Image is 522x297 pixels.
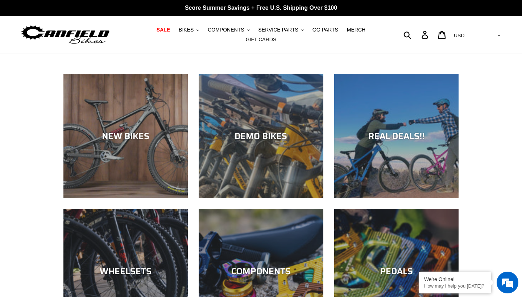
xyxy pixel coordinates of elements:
a: MERCH [343,25,369,35]
div: REAL DEALS!! [334,131,459,141]
div: WHEELSETS [63,266,188,277]
span: BIKES [179,27,194,33]
button: BIKES [175,25,203,35]
img: Canfield Bikes [20,24,111,46]
a: SALE [153,25,174,35]
div: PEDALS [334,266,459,277]
span: MERCH [347,27,365,33]
div: We're Online! [424,276,486,282]
p: How may I help you today? [424,283,486,289]
a: GG PARTS [309,25,342,35]
span: SALE [157,27,170,33]
span: SERVICE PARTS [258,27,298,33]
a: REAL DEALS!! [334,74,459,198]
a: DEMO BIKES [199,74,323,198]
a: NEW BIKES [63,74,188,198]
button: COMPONENTS [204,25,253,35]
span: COMPONENTS [208,27,244,33]
div: DEMO BIKES [199,131,323,141]
div: COMPONENTS [199,266,323,277]
div: NEW BIKES [63,131,188,141]
a: GIFT CARDS [242,35,280,45]
input: Search [407,27,426,43]
span: GIFT CARDS [246,37,277,43]
span: GG PARTS [312,27,338,33]
button: SERVICE PARTS [254,25,307,35]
